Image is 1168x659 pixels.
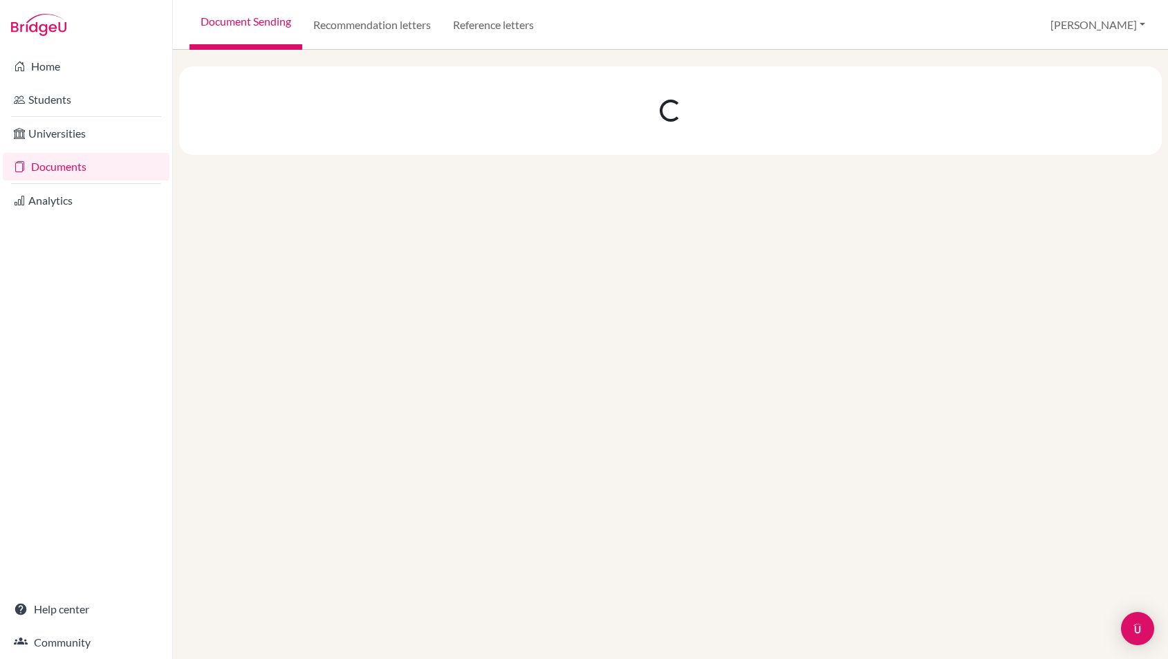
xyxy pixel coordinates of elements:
[3,629,169,656] a: Community
[3,595,169,623] a: Help center
[3,187,169,214] a: Analytics
[11,14,66,36] img: Bridge-U
[3,153,169,180] a: Documents
[1044,12,1151,38] button: [PERSON_NAME]
[3,53,169,80] a: Home
[1121,612,1154,645] div: Open Intercom Messenger
[3,120,169,147] a: Universities
[3,86,169,113] a: Students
